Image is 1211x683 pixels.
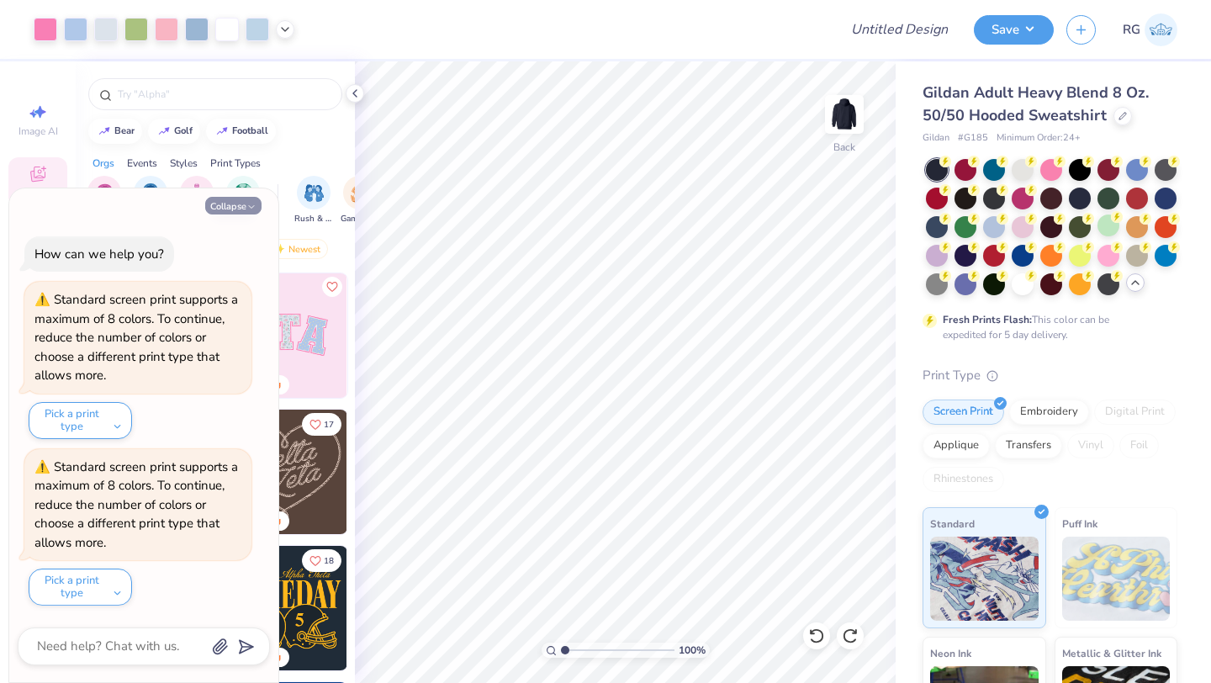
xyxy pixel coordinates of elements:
[995,433,1062,458] div: Transfers
[188,183,206,203] img: Club Image
[223,273,347,398] img: 9980f5e8-e6a1-4b4a-8839-2b0e9349023c
[997,131,1081,146] span: Minimum Order: 24 +
[346,546,471,670] img: 2b704b5a-84f6-4980-8295-53d958423ff9
[127,156,157,171] div: Events
[294,176,333,225] button: filter button
[157,126,171,136] img: trend_line.gif
[210,156,261,171] div: Print Types
[1062,644,1161,662] span: Metallic & Glitter Ink
[1009,400,1089,425] div: Embroidery
[226,176,260,225] button: filter button
[170,156,198,171] div: Styles
[1123,13,1177,46] a: RG
[346,273,471,398] img: 5ee11766-d822-42f5-ad4e-763472bf8dcf
[180,176,214,225] button: filter button
[346,410,471,534] img: ead2b24a-117b-4488-9b34-c08fd5176a7b
[958,131,988,146] span: # G185
[180,176,214,225] div: filter for Club
[93,156,114,171] div: Orgs
[223,546,347,670] img: b8819b5f-dd70-42f8-b218-32dd770f7b03
[1123,20,1140,40] span: RG
[141,183,160,203] img: Fraternity Image
[930,537,1039,621] img: Standard
[34,458,238,551] div: Standard screen print supports a maximum of 8 colors. To continue, reduce the number of colors or...
[19,124,58,138] span: Image AI
[34,291,238,384] div: Standard screen print supports a maximum of 8 colors. To continue, reduce the number of colors or...
[215,126,229,136] img: trend_line.gif
[923,131,949,146] span: Gildan
[324,557,334,565] span: 18
[19,187,56,200] span: Designs
[264,239,328,259] div: Newest
[923,82,1149,125] span: Gildan Adult Heavy Blend 8 Oz. 50/50 Hooded Sweatshirt
[930,644,971,662] span: Neon Ink
[1067,433,1114,458] div: Vinyl
[98,126,111,136] img: trend_line.gif
[1094,400,1176,425] div: Digital Print
[1119,433,1159,458] div: Foil
[341,176,379,225] button: filter button
[116,86,331,103] input: Try "Alpha"
[943,313,1032,326] strong: Fresh Prints Flash:
[234,183,253,203] img: Sports Image
[294,176,333,225] div: filter for Rush & Bid
[302,413,341,436] button: Like
[324,421,334,429] span: 17
[351,183,370,203] img: Game Day Image
[148,119,200,144] button: golf
[132,176,170,225] div: filter for Fraternity
[923,467,1004,492] div: Rhinestones
[87,176,121,225] button: filter button
[833,140,855,155] div: Back
[943,312,1150,342] div: This color can be expedited for 5 day delivery.
[174,126,193,135] div: golf
[679,643,706,658] span: 100 %
[974,15,1054,45] button: Save
[923,400,1004,425] div: Screen Print
[1062,515,1097,532] span: Puff Ink
[341,176,379,225] div: filter for Game Day
[838,13,961,46] input: Untitled Design
[322,277,342,297] button: Like
[226,176,260,225] div: filter for Sports
[1062,537,1171,621] img: Puff Ink
[95,183,114,203] img: Sorority Image
[88,119,142,144] button: bear
[223,410,347,534] img: 12710c6a-dcc0-49ce-8688-7fe8d5f96fe2
[1145,13,1177,46] img: Riddhi Gattani
[87,176,121,225] div: filter for Sorority
[294,213,333,225] span: Rush & Bid
[923,366,1177,385] div: Print Type
[232,126,268,135] div: football
[114,126,135,135] div: bear
[302,549,341,572] button: Like
[341,213,379,225] span: Game Day
[923,433,990,458] div: Applique
[29,569,132,606] button: Pick a print type
[34,246,164,262] div: How can we help you?
[132,176,170,225] button: filter button
[304,183,324,203] img: Rush & Bid Image
[29,402,132,439] button: Pick a print type
[930,515,975,532] span: Standard
[206,119,276,144] button: football
[205,197,262,214] button: Collapse
[828,98,861,131] img: Back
